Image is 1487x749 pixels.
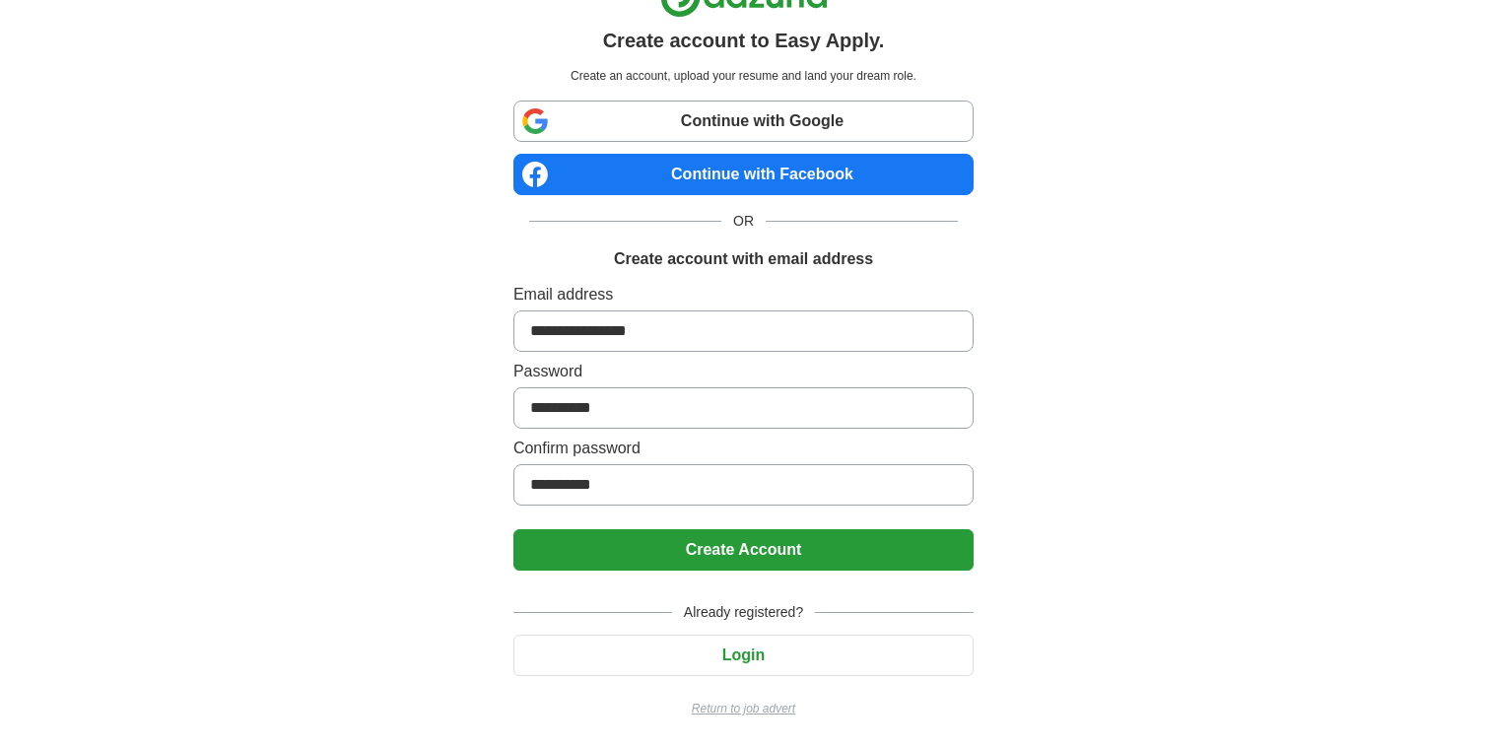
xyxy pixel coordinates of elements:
a: Continue with Facebook [513,154,974,195]
a: Continue with Google [513,101,974,142]
label: Email address [513,283,974,306]
span: Already registered? [672,602,815,623]
button: Login [513,635,974,676]
button: Create Account [513,529,974,571]
p: Create an account, upload your resume and land your dream role. [517,67,970,85]
label: Confirm password [513,437,974,460]
a: Return to job advert [513,700,974,717]
a: Login [513,647,974,663]
h1: Create account with email address [614,247,873,271]
label: Password [513,360,974,383]
h1: Create account to Easy Apply. [603,26,885,55]
span: OR [721,211,766,232]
